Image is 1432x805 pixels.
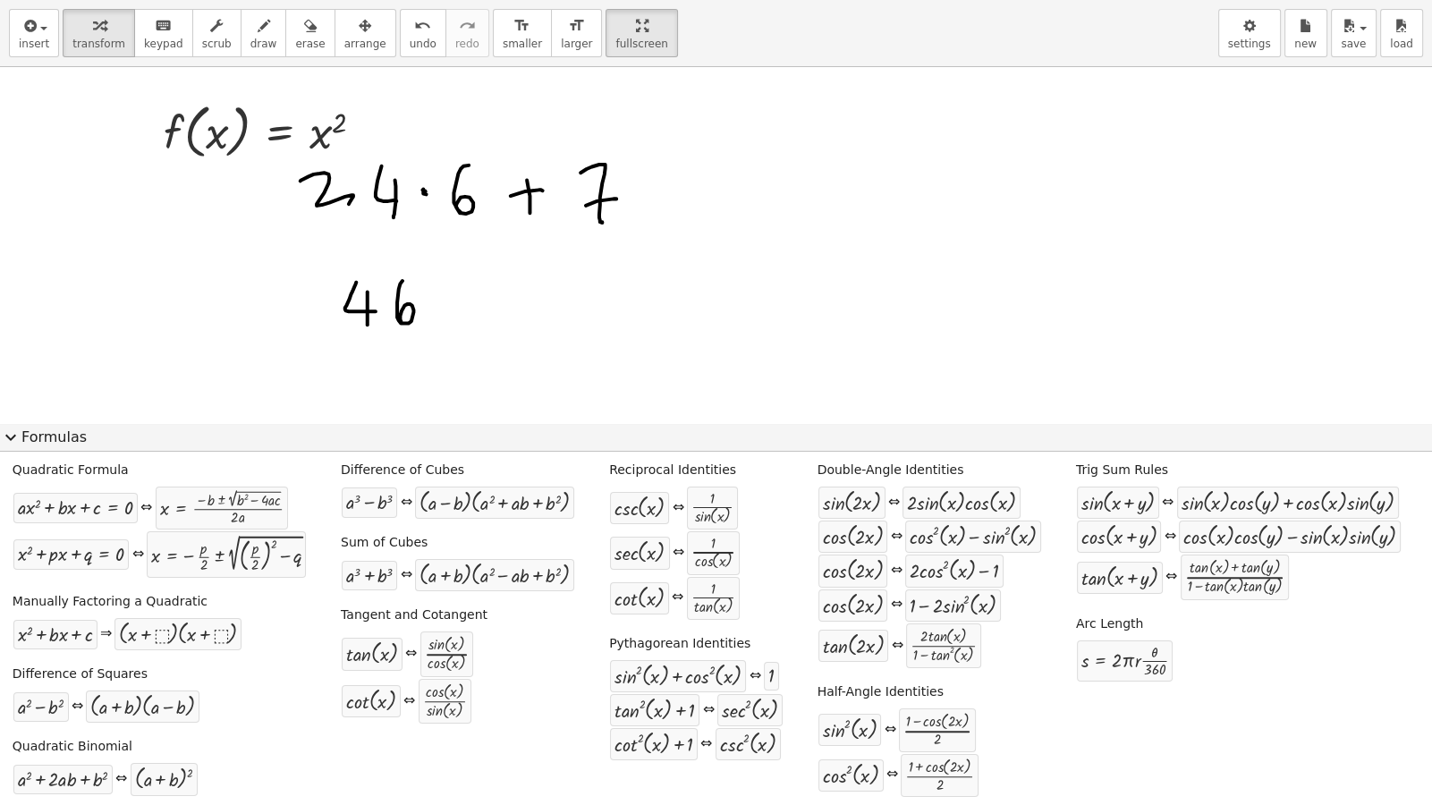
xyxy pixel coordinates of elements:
span: insert [19,38,49,50]
div: ⇔ [1162,493,1174,513]
span: scrub [202,38,232,50]
span: larger [561,38,592,50]
span: smaller [503,38,542,50]
button: format_sizelarger [551,9,602,57]
span: fullscreen [615,38,667,50]
label: Double-Angle Identities [818,462,964,479]
span: erase [295,38,325,50]
i: format_size [513,15,530,37]
i: redo [459,15,476,37]
button: scrub [192,9,241,57]
div: ⇔ [132,545,144,565]
span: redo [455,38,479,50]
button: keyboardkeypad [134,9,193,57]
button: arrange [335,9,396,57]
div: ⇔ [673,498,684,519]
div: ⇔ [405,644,417,665]
label: Tangent and Cotangent [341,606,487,624]
span: new [1294,38,1317,50]
div: ⇔ [888,493,900,513]
div: ⇔ [673,543,684,563]
div: ⇔ [1165,527,1176,547]
div: ⇔ [403,691,415,712]
div: ⇔ [140,498,152,519]
button: fullscreen [606,9,677,57]
label: Difference of Squares [13,665,148,683]
button: settings [1218,9,1281,57]
label: Quadratic Binomial [13,738,132,756]
label: Arc Length [1076,615,1143,633]
button: new [1284,9,1327,57]
label: Quadratic Formula [13,462,129,479]
label: Trig Sum Rules [1076,462,1168,479]
div: ⇔ [890,595,902,615]
div: ⇔ [401,565,412,586]
label: Reciprocal Identities [609,462,736,479]
div: ⇔ [672,588,683,608]
button: transform [63,9,135,57]
div: ⇔ [700,734,712,755]
button: load [1380,9,1423,57]
label: Pythagorean Identities [609,635,750,653]
div: ⇔ [1165,567,1177,588]
i: undo [414,15,431,37]
div: ⇔ [702,700,714,721]
button: erase [285,9,335,57]
button: draw [241,9,287,57]
button: undoundo [400,9,446,57]
div: ⇒ [100,624,112,645]
div: ⇔ [890,561,902,581]
span: settings [1228,38,1271,50]
div: ⇔ [401,493,412,513]
span: keypad [144,38,183,50]
div: ⇔ [890,527,902,547]
span: save [1341,38,1366,50]
span: load [1390,38,1413,50]
div: ⇔ [750,666,761,687]
button: insert [9,9,59,57]
i: keyboard [155,15,172,37]
div: ⇔ [892,636,903,657]
span: undo [410,38,436,50]
i: format_size [568,15,585,37]
button: format_sizesmaller [493,9,552,57]
label: Half-Angle Identities [818,683,944,701]
span: draw [250,38,277,50]
span: arrange [344,38,386,50]
div: ⇔ [72,697,83,717]
label: Difference of Cubes [341,462,464,479]
div: ⇔ [115,769,127,790]
span: transform [72,38,125,50]
label: Sum of Cubes [341,534,428,552]
div: ⇔ [885,720,896,741]
label: Manually Factoring a Quadratic [13,593,208,611]
button: redoredo [445,9,489,57]
div: ⇔ [886,765,898,785]
button: save [1331,9,1377,57]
